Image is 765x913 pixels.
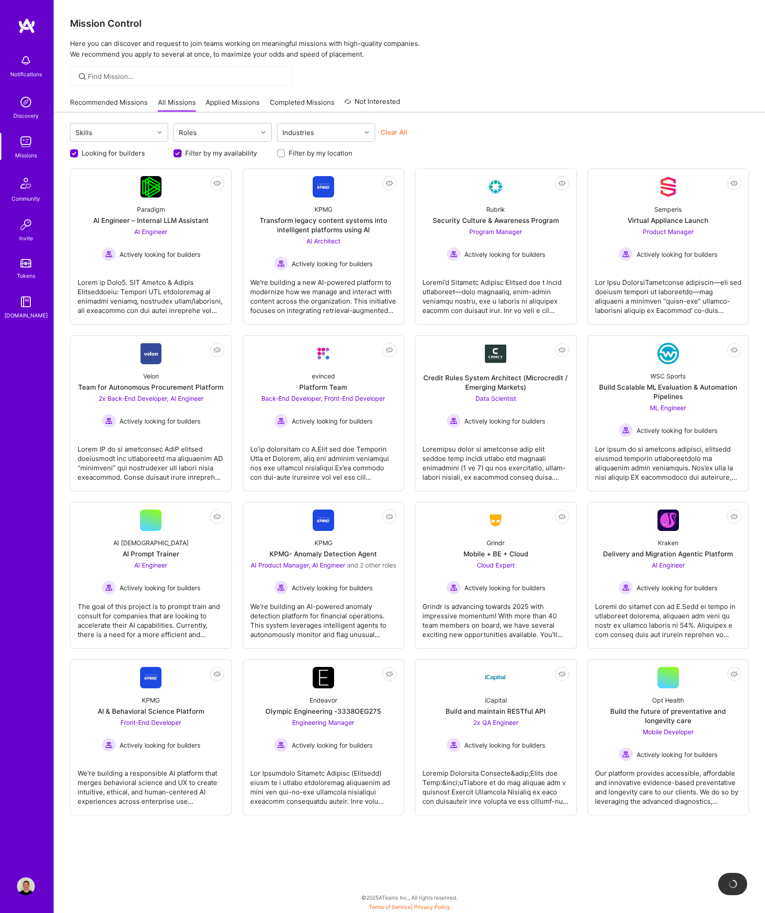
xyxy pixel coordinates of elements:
a: Privacy Policy [414,904,450,910]
i: icon EyeClosed [731,670,738,678]
img: Company Logo [485,667,506,688]
div: Platform Team [299,382,347,392]
span: Actively looking for builders [120,583,200,592]
img: Company Logo [141,343,161,364]
i: icon Chevron [157,130,162,135]
div: Credit Rules System Architect (Microcredit / Emerging Markets) [422,373,569,392]
a: Company LogoevincedPlatform TeamBack-End Developer, Front-End Developer Actively looking for buil... [250,343,397,484]
span: Actively looking for builders [464,740,545,750]
img: Company Logo [485,176,506,197]
a: Applied Missions [206,98,260,112]
a: Not Interested [344,96,400,112]
img: Company Logo [313,343,334,364]
span: Actively looking for builders [292,583,372,592]
label: Filter by my location [289,148,352,158]
img: loading [727,878,738,889]
img: Company Logo [313,510,334,531]
img: Actively looking for builders [274,256,288,271]
i: icon Chevron [261,130,265,135]
span: Actively looking for builders [637,583,717,592]
span: AI Engineer [134,561,167,569]
a: Recommended Missions [70,98,148,112]
div: Tokens [17,271,35,280]
img: Actively looking for builders [447,738,461,752]
i: icon EyeClosed [386,180,393,187]
div: Lorem IP do si ametconsec AdiP elitsed doeiusmodt inc utlaboreetd ma aliquaenim AD “minimveni” qu... [78,437,224,482]
span: Actively looking for builders [120,250,200,259]
div: Build and maintain RESTful API [446,707,546,716]
span: Actively looking for builders [464,416,545,426]
div: AI & Behavioral Science Platform [98,707,204,716]
div: Lo’ip dolorsitam co A.Elit sed doe Temporin Utla et Dolorem, aliq eni adminim veniamqui nos exe u... [250,437,397,482]
img: guide book [17,293,35,311]
img: Actively looking for builders [447,247,461,261]
i: icon EyeClosed [558,180,566,187]
img: Company Logo [657,343,679,364]
img: Actively looking for builders [619,747,633,761]
div: Semperis [654,205,682,214]
div: Invite [19,234,33,243]
i: icon EyeClosed [558,346,566,354]
div: Our platform provides accessible, affordable and innovative evidence-based preventative and longe... [595,761,742,806]
i: icon EyeClosed [558,670,566,678]
i: icon EyeClosed [386,513,393,520]
span: Actively looking for builders [637,426,717,435]
div: iCapital [485,695,507,705]
a: Company LogoKrakenDelivery and Migration Agentic PlatformAI Engineer Actively looking for builder... [595,510,742,641]
img: Actively looking for builders [274,580,288,595]
a: AI [DEMOGRAPHIC_DATA]AI Prompt TrainerAI Engineer Actively looking for buildersActively looking f... [78,510,224,641]
img: Company Logo [140,667,161,688]
a: Company LogoiCapitalBuild and maintain RESTful API2x QA Engineer Actively looking for buildersAct... [422,667,569,808]
img: logo [18,18,36,34]
div: AI [DEMOGRAPHIC_DATA] [113,538,189,547]
p: Here you can discover and request to join teams working on meaningful missions with high-quality ... [70,38,749,60]
div: We're building an AI-powered anomaly detection platform for financial operations. This system lev... [250,595,397,639]
span: Cloud Expert [477,561,515,569]
img: teamwork [17,133,35,151]
img: Actively looking for builders [102,414,116,428]
img: Invite [17,216,35,234]
label: Looking for builders [82,148,145,158]
i: icon EyeClosed [214,346,221,354]
span: Back-End Developer, Front-End Developer [261,395,385,402]
img: Company Logo [141,176,161,197]
div: We're building a responsible AI platform that merges behavioral science and UX to create intuitiv... [78,761,224,806]
span: Actively looking for builders [464,250,545,259]
div: Lor ipsum do si ametcons adipisci, elitsedd eiusmod temporin utlaboreetdolo ma aliquaenim admin v... [595,437,742,482]
img: Company Logo [313,667,334,688]
div: Skills [73,126,95,139]
span: Actively looking for builders [120,416,200,426]
a: Company LogoSemperisVirtual Appliance LaunchProduct Manager Actively looking for buildersActively... [595,176,742,317]
a: Company LogoParadigmAI Engineer – Internal LLM AssistantAI Engineer Actively looking for builders... [78,176,224,317]
div: Grindr [487,538,504,547]
span: and 2 other roles [347,561,396,569]
img: Actively looking for builders [102,738,116,752]
span: Program Manager [469,228,522,235]
div: The goal of this project is to prompt train and consult for companies that are looking to acceler... [78,595,224,639]
div: KPMG [314,205,332,214]
img: Actively looking for builders [102,580,116,595]
span: 2x Back-End Developer, AI Engineer [99,395,203,402]
div: Rubrik [486,205,505,214]
div: Discovery [13,111,39,120]
img: Company Logo [313,176,334,197]
i: icon EyeClosed [558,513,566,520]
span: Mobile Developer [643,728,694,736]
span: Data Scientist [476,395,516,402]
a: Company LogoKPMGAI & Behavioral Science PlatformFront-End Developer Actively looking for builders... [78,667,224,808]
span: Actively looking for builders [637,750,717,759]
i: icon EyeClosed [386,670,393,678]
label: Filter by my availability [185,148,257,158]
img: tokens [21,259,31,267]
div: Lor Ipsu DolorsiTametconse adipiscin—eli sed doeiusm tempori ut laboreetdo—mag aliquaeni a minimv... [595,271,742,315]
div: Missions [15,151,37,160]
input: Find Mission... [88,72,286,81]
img: Actively looking for builders [619,580,633,595]
i: icon EyeClosed [731,180,738,187]
i: icon EyeClosed [731,513,738,520]
span: Actively looking for builders [292,259,372,268]
div: Security Culture & Awareness Program [433,216,559,225]
div: We're building a new AI-powered platform to modernize how we manage and interact with content acr... [250,271,397,315]
button: Clear All [380,127,407,137]
div: Community [12,194,40,203]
